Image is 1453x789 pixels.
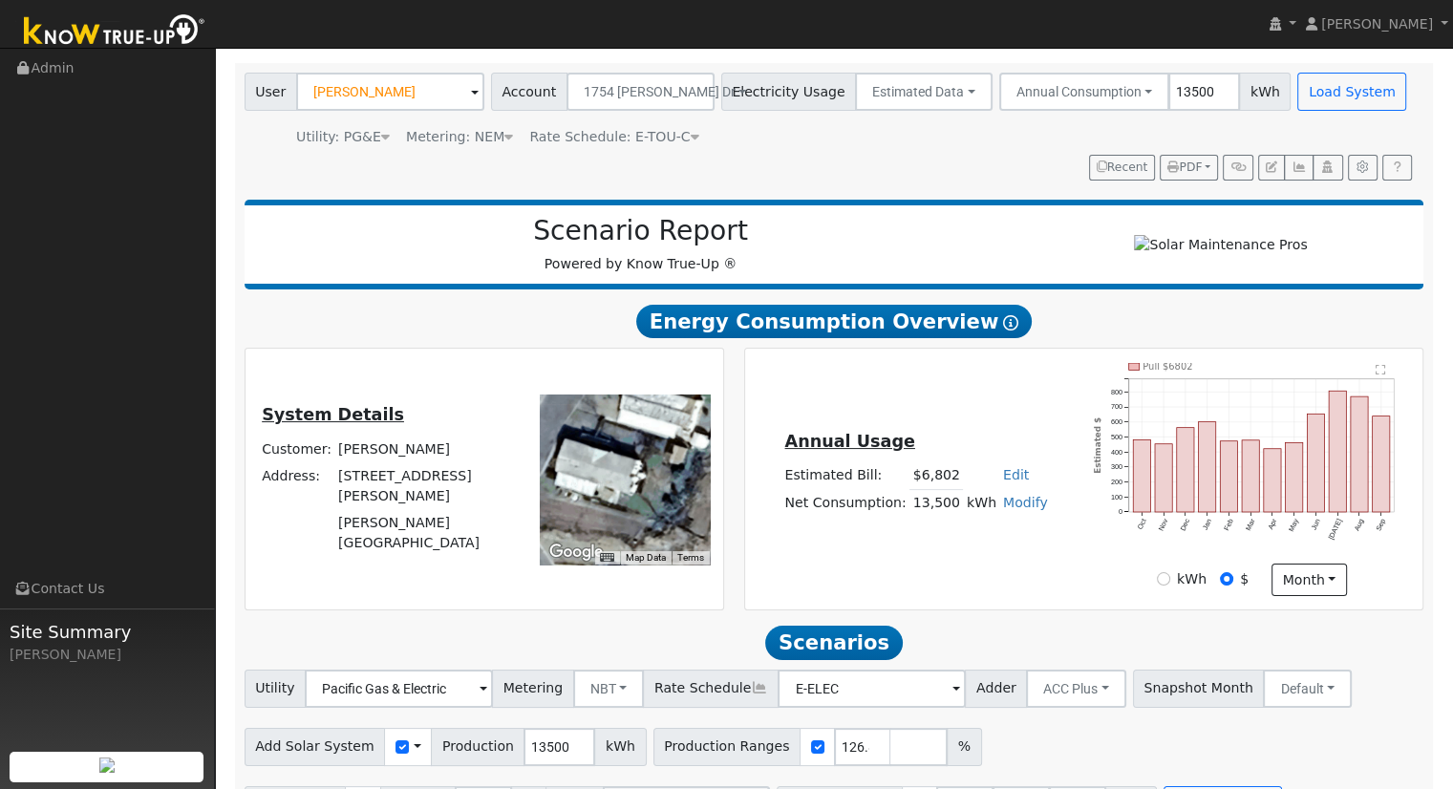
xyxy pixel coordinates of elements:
[1321,16,1433,32] span: [PERSON_NAME]
[1286,442,1303,512] rect: onclick=""
[1111,447,1122,456] text: 400
[643,670,779,708] span: Rate Schedule
[1267,517,1279,531] text: Apr
[296,73,484,111] input: Select a User
[1328,518,1345,542] text: [DATE]
[784,432,914,451] u: Annual Usage
[1134,235,1307,255] img: Solar Maintenance Pros
[1157,572,1170,586] input: kWh
[1111,402,1122,411] text: 700
[406,127,513,147] div: Metering: NEM
[781,489,909,517] td: Net Consumption:
[1160,155,1218,181] button: PDF
[545,540,608,565] a: Open this area in Google Maps (opens a new window)
[431,728,524,766] span: Production
[1265,449,1282,512] rect: onclick=""
[264,215,1017,247] h2: Scenario Report
[1111,493,1122,501] text: 100
[1167,160,1202,174] span: PDF
[14,11,215,53] img: Know True-Up
[1199,421,1216,512] rect: onclick=""
[545,540,608,565] img: Google
[305,670,493,708] input: Select a Utility
[254,215,1028,274] div: Powered by Know True-Up ®
[1003,495,1048,510] a: Modify
[245,670,307,708] span: Utility
[1377,364,1387,375] text: 
[1177,427,1194,512] rect: onclick=""
[778,670,966,708] input: Select a Rate Schedule
[1382,155,1412,181] a: Help Link
[1311,518,1323,532] text: Jun
[1157,517,1170,532] text: Nov
[965,670,1027,708] span: Adder
[1308,414,1325,512] rect: onclick=""
[594,728,646,766] span: kWh
[335,509,514,556] td: [PERSON_NAME][GEOGRAPHIC_DATA]
[245,728,386,766] span: Add Solar System
[492,670,574,708] span: Metering
[529,129,698,144] span: Alias: None
[1155,444,1172,513] rect: onclick=""
[1245,517,1258,532] text: Mar
[1221,440,1238,512] rect: onclick=""
[1223,518,1235,532] text: Feb
[1239,73,1291,111] span: kWh
[1119,507,1122,516] text: 0
[1243,440,1260,512] rect: onclick=""
[1136,518,1148,531] text: Oct
[1354,518,1367,533] text: Aug
[1179,517,1192,532] text: Dec
[1143,361,1193,372] text: Pull $6802
[909,462,963,490] td: $6,802
[1240,569,1249,589] label: $
[335,436,514,462] td: [PERSON_NAME]
[1111,387,1122,395] text: 800
[1133,670,1265,708] span: Snapshot Month
[600,551,613,565] button: Keyboard shortcuts
[909,489,963,517] td: 13,500
[584,84,736,99] span: 1754 [PERSON_NAME] Dr
[1111,417,1122,426] text: 600
[262,405,404,424] u: System Details
[259,462,335,509] td: Address:
[296,127,390,147] div: Utility: PG&E
[1263,670,1352,708] button: Default
[963,489,999,517] td: kWh
[626,551,666,565] button: Map Data
[1026,670,1126,708] button: ACC Plus
[781,462,909,490] td: Estimated Bill:
[1201,518,1213,532] text: Jan
[1003,467,1029,482] a: Edit
[1133,439,1150,512] rect: onclick=""
[1284,155,1314,181] button: Multi-Series Graph
[10,619,204,645] span: Site Summary
[1352,396,1369,512] rect: onclick=""
[1111,478,1122,486] text: 200
[259,436,335,462] td: Customer:
[721,73,856,111] span: Electricity Usage
[1258,155,1285,181] button: Edit User
[573,670,645,708] button: NBT
[1177,569,1207,589] label: kWh
[1374,416,1391,512] rect: onclick=""
[1003,315,1018,331] i: Show Help
[1348,155,1378,181] button: Settings
[1220,572,1233,586] input: $
[1089,155,1156,181] button: Recent
[1111,462,1122,471] text: 300
[947,728,981,766] span: %
[653,728,801,766] span: Production Ranges
[335,462,514,509] td: [STREET_ADDRESS][PERSON_NAME]
[99,757,115,773] img: retrieve
[1297,73,1406,111] button: Load System
[566,73,715,111] button: 1754 [PERSON_NAME] Dr
[1271,564,1347,596] button: month
[1376,518,1389,533] text: Sep
[677,552,704,563] a: Terms (opens in new tab)
[245,73,297,111] span: User
[1288,517,1301,533] text: May
[999,73,1170,111] button: Annual Consumption
[765,626,902,660] span: Scenarios
[1313,155,1342,181] button: Login As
